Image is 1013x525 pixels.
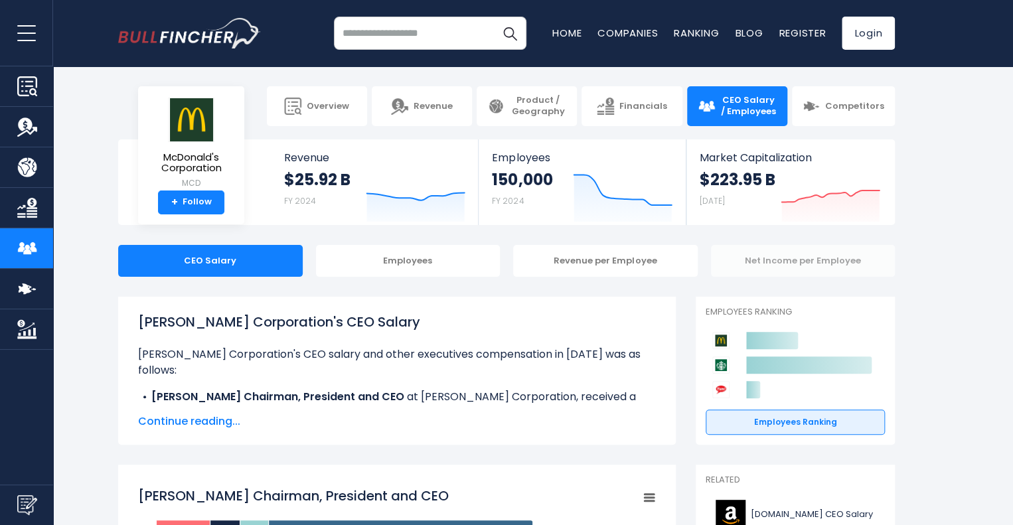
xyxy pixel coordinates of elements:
a: +Follow [158,190,224,214]
small: FY 2024 [492,195,524,206]
a: Ranking [674,26,719,40]
span: Overview [307,101,349,112]
img: Starbucks Corporation competitors logo [712,356,730,374]
a: Employees 150,000 FY 2024 [479,139,685,225]
a: Home [552,26,582,40]
a: Login [842,17,895,50]
b: [PERSON_NAME] Chairman, President and CEO ​ [151,389,407,404]
a: Competitors [792,86,895,126]
a: Product / Geography [477,86,577,126]
li: at [PERSON_NAME] Corporation, received a total compensation of $18.20 M in [DATE]. [138,389,656,421]
div: Net Income per Employee [711,245,896,277]
span: Revenue [414,101,453,112]
div: Revenue per Employee [513,245,698,277]
a: Financials [582,86,682,126]
strong: $223.95 B [700,169,775,190]
div: CEO Salary [118,245,303,277]
a: Revenue $25.92 B FY 2024 [271,139,479,225]
p: Employees Ranking [706,307,885,318]
span: Market Capitalization [700,151,880,164]
strong: $25.92 B [284,169,351,190]
a: Register [779,26,826,40]
h1: [PERSON_NAME] Corporation's CEO Salary [138,312,656,332]
a: Revenue [372,86,472,126]
img: Yum! Brands competitors logo [712,381,730,398]
img: bullfincher logo [118,18,261,48]
tspan: [PERSON_NAME] Chairman, President and CEO ​ [138,487,452,505]
span: Financials [619,101,667,112]
strong: 150,000 [492,169,552,190]
span: Revenue [284,151,465,164]
p: Related [706,475,885,486]
div: Employees [316,245,501,277]
a: Overview [267,86,367,126]
a: McDonald's Corporation MCD [148,97,234,190]
span: Competitors [825,101,884,112]
span: McDonald's Corporation [149,152,234,174]
a: Go to homepage [118,18,261,48]
span: CEO Salary / Employees [720,95,777,117]
span: [DOMAIN_NAME] CEO Salary [751,509,873,520]
p: [PERSON_NAME] Corporation's CEO salary and other executives compensation in [DATE] was as follows: [138,346,656,378]
button: Search [493,17,526,50]
a: CEO Salary / Employees [687,86,787,126]
span: Employees [492,151,672,164]
span: Product / Geography [510,95,566,117]
small: MCD [149,177,234,189]
small: [DATE] [700,195,725,206]
a: Companies [597,26,658,40]
a: Blog [735,26,763,40]
a: Employees Ranking [706,410,885,435]
span: Continue reading... [138,413,656,429]
small: FY 2024 [284,195,316,206]
img: McDonald's Corporation competitors logo [712,332,730,349]
strong: + [171,196,178,208]
a: Market Capitalization $223.95 B [DATE] [686,139,894,225]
